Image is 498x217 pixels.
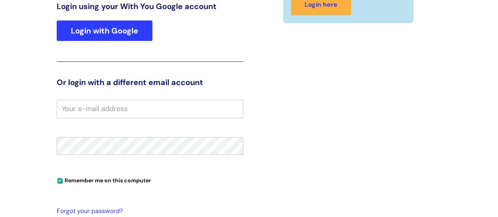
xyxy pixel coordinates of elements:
h3: Or login with a different email account [57,78,243,87]
label: Remember me on this computer [57,175,151,184]
div: You can uncheck this option if you're logging in from a shared device [57,174,243,186]
input: Your e-mail address [57,100,243,118]
a: Forgot your password? [57,206,239,217]
h3: Login using your With You Google account [57,2,243,11]
a: Login with Google [57,20,152,41]
input: Remember me on this computer [57,178,63,184]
